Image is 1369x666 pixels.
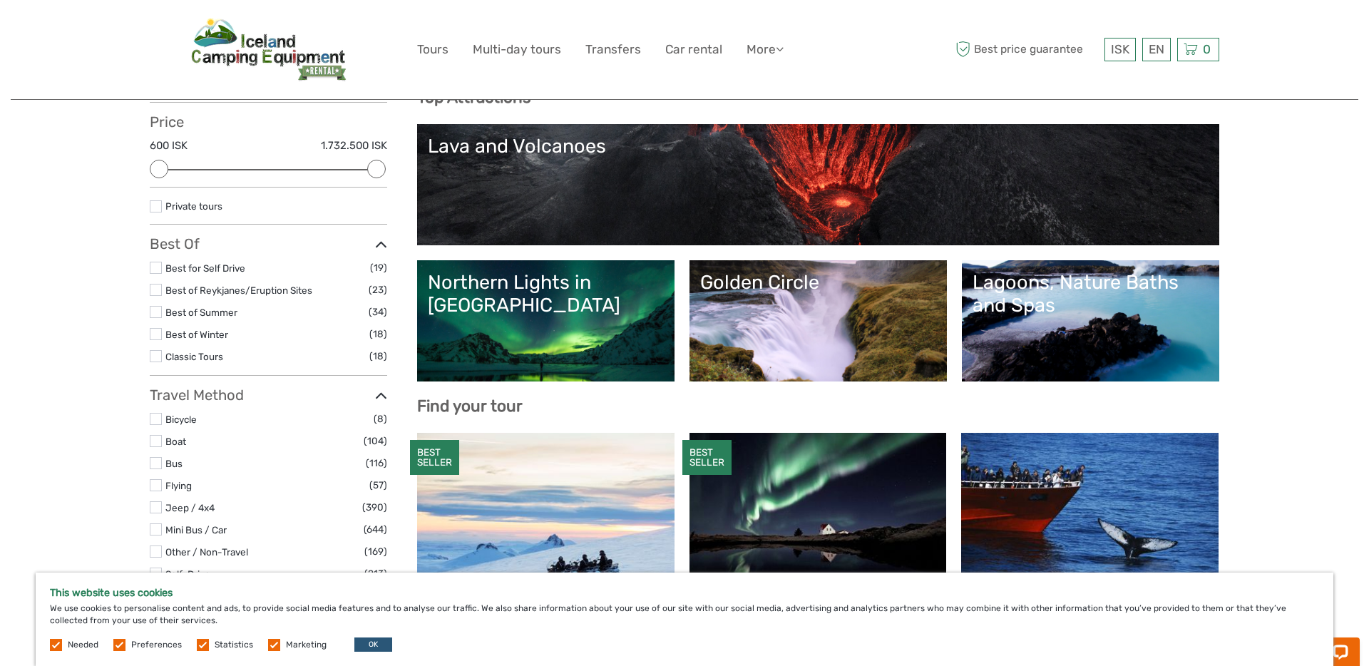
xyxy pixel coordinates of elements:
[585,39,641,60] a: Transfers
[417,39,448,60] a: Tours
[369,282,387,298] span: (23)
[369,304,387,320] span: (34)
[165,285,312,296] a: Best of Reykjanes/Eruption Sites
[68,639,98,651] label: Needed
[165,200,222,212] a: Private tours
[165,329,228,340] a: Best of Winter
[374,411,387,427] span: (8)
[1111,42,1129,56] span: ISK
[369,348,387,364] span: (18)
[50,587,1319,599] h5: This website uses cookies
[165,262,245,274] a: Best for Self Drive
[428,271,664,371] a: Northern Lights in [GEOGRAPHIC_DATA]
[215,639,253,651] label: Statistics
[165,414,197,425] a: Bicycle
[354,637,392,652] button: OK
[417,396,523,416] b: Find your tour
[369,477,387,493] span: (57)
[410,440,459,476] div: BEST SELLER
[150,113,387,130] h3: Price
[165,480,192,491] a: Flying
[362,499,387,516] span: (390)
[428,135,1209,158] div: Lava and Volcanoes
[700,271,936,294] div: Golden Circle
[364,565,387,582] span: (213)
[164,22,181,39] button: Open LiveChat chat widget
[682,440,732,476] div: BEST SELLER
[131,639,182,651] label: Preferences
[473,39,561,60] a: Multi-day tours
[20,25,161,36] p: Chat now
[370,260,387,276] span: (19)
[952,38,1101,61] span: Best price guarantee
[165,546,248,558] a: Other / Non-Travel
[165,458,183,469] a: Bus
[700,271,936,371] a: Golden Circle
[36,573,1333,666] div: We use cookies to personalise content and ads, to provide social media features and to analyse ou...
[165,307,237,318] a: Best of Summer
[165,524,227,536] a: Mini Bus / Car
[973,271,1209,317] div: Lagoons, Nature Baths and Spas
[747,39,784,60] a: More
[150,235,387,252] h3: Best Of
[366,455,387,471] span: (116)
[364,543,387,560] span: (169)
[150,138,188,153] label: 600 ISK
[973,271,1209,371] a: Lagoons, Nature Baths and Spas
[165,351,223,362] a: Classic Tours
[428,271,664,317] div: Northern Lights in [GEOGRAPHIC_DATA]
[665,39,722,60] a: Car rental
[428,135,1209,235] a: Lava and Volcanoes
[165,568,210,580] a: Self-Drive
[190,18,347,81] img: 671-29c6cdf6-a7e8-48aa-af67-fe191aeda864_logo_big.jpg
[321,138,387,153] label: 1.732.500 ISK
[150,386,387,404] h3: Travel Method
[165,502,215,513] a: Jeep / 4x4
[369,326,387,342] span: (18)
[286,639,327,651] label: Marketing
[1201,42,1213,56] span: 0
[364,433,387,449] span: (104)
[364,521,387,538] span: (644)
[1142,38,1171,61] div: EN
[165,436,186,447] a: Boat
